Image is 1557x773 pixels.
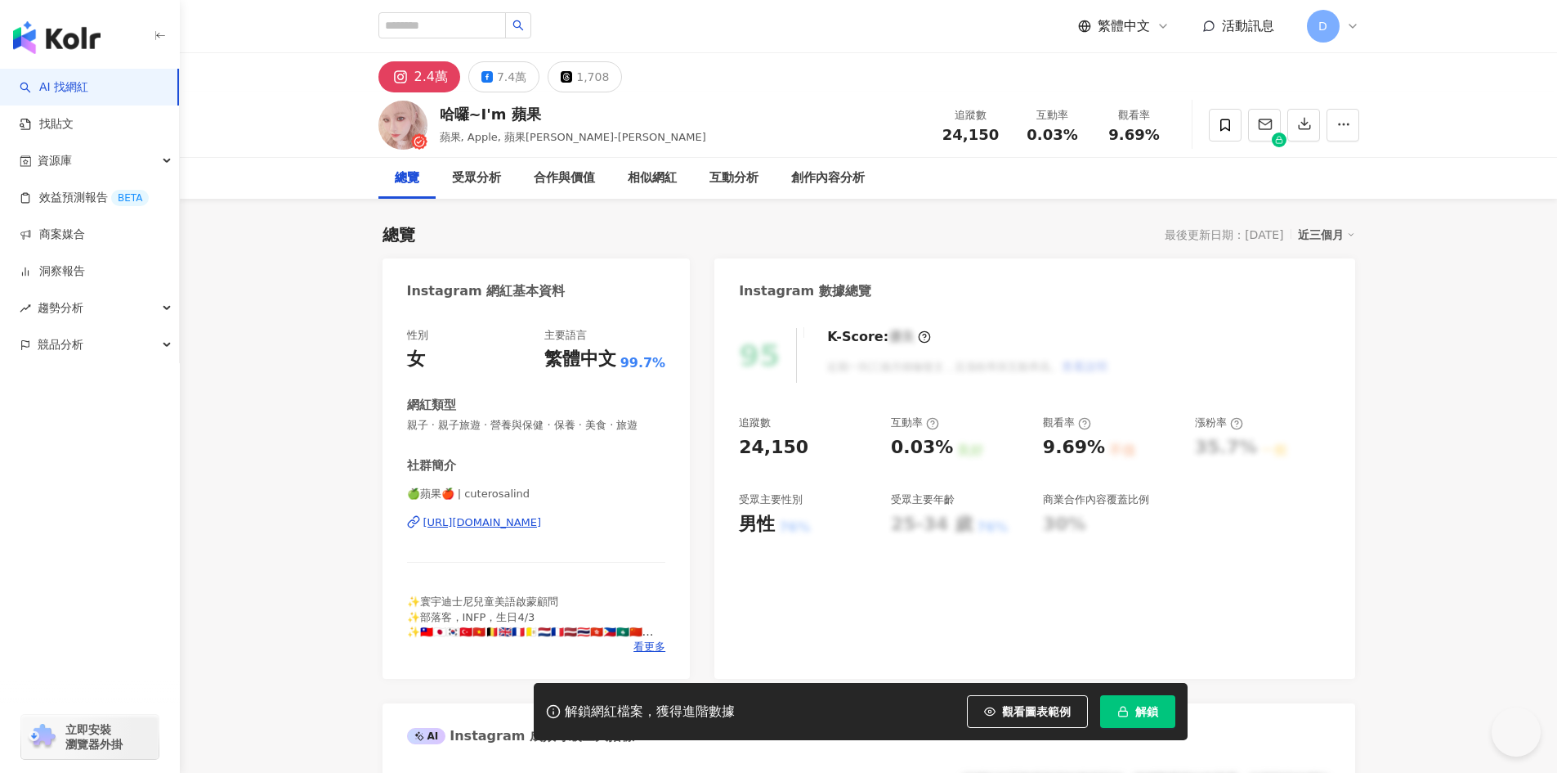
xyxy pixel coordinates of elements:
div: 互動分析 [709,169,758,188]
span: 9.69% [1108,127,1159,143]
span: 觀看圖表範例 [1002,705,1071,718]
div: 男性 [739,512,775,537]
div: 互動率 [891,416,939,430]
span: 解鎖 [1135,705,1158,718]
div: 漲粉率 [1195,416,1243,430]
div: 9.69% [1043,435,1105,461]
div: 2.4萬 [414,65,448,88]
div: 性別 [407,328,428,343]
span: 24,150 [942,126,999,143]
div: 受眾主要年齡 [891,492,955,507]
a: 找貼文 [20,116,74,133]
div: Instagram 網紅基本資料 [407,282,566,300]
div: 觀看率 [1103,107,1166,124]
a: 洞察報告 [20,263,85,280]
div: 網紅類型 [407,397,456,414]
div: 社群簡介 [407,457,456,474]
div: 追蹤數 [739,416,771,430]
span: 99.7% [620,354,666,372]
div: 追蹤數 [940,107,1002,124]
div: 0.03% [891,435,953,461]
a: chrome extension立即安裝 瀏覽器外掛 [21,715,159,759]
div: K-Score : [827,328,931,346]
div: 哈囉~I'm 蘋果 [440,104,706,124]
span: 立即安裝 瀏覽器外掛 [65,722,123,752]
div: 觀看率 [1043,416,1091,430]
div: 受眾主要性別 [739,492,803,507]
span: 繁體中文 [1098,17,1150,35]
span: 競品分析 [38,326,83,363]
button: 1,708 [548,61,622,92]
div: 相似網紅 [628,169,677,188]
div: 合作與價值 [534,169,595,188]
div: 解鎖網紅檔案，獲得進階數據 [565,703,735,721]
span: 蘋果, Apple, 蘋果[PERSON_NAME]-[PERSON_NAME] [440,131,706,143]
span: ✨️寰宇迪士尼兒童美語啟蒙顧問 ✨️部落客，INFP，生日4/3 ✨️🇹🇼🇯🇵🇰🇷🇹🇷🇻🇳🇧🇪🇬🇧🇲🇫🇻🇦🇳🇱🇲🇫🇱🇻🇹🇭🇭🇰🇵🇭🇲🇴🇨🇳 ✨️粉絲團:哈囉~I'm蘋果 ✨️[EMAIL_ADD... [407,595,654,667]
a: 效益預測報告BETA [20,190,149,206]
span: 趨勢分析 [38,290,83,326]
button: 2.4萬 [378,61,460,92]
span: search [512,20,524,31]
a: [URL][DOMAIN_NAME] [407,515,666,530]
button: 7.4萬 [468,61,539,92]
span: 0.03% [1027,127,1077,143]
a: 商案媒合 [20,227,85,243]
span: 親子 · 親子旅遊 · 營養與保健 · 保養 · 美食 · 旅遊 [407,418,666,433]
div: 受眾分析 [452,169,501,188]
span: rise [20,303,31,314]
span: 看更多 [633,640,665,654]
span: 資源庫 [38,142,72,179]
div: 7.4萬 [497,65,526,88]
div: [URL][DOMAIN_NAME] [423,515,542,530]
div: 近三個月 [1298,224,1355,245]
div: Instagram 數據總覽 [739,282,871,300]
div: 24,150 [739,435,808,461]
img: KOL Avatar [378,101,427,150]
div: 創作內容分析 [791,169,865,188]
a: searchAI 找網紅 [20,79,88,96]
div: 互動率 [1022,107,1084,124]
button: 觀看圖表範例 [967,695,1088,728]
button: 解鎖 [1100,695,1175,728]
span: 🍏蘋果🍎 | cuterosalind [407,487,666,501]
span: D [1318,17,1327,35]
span: 活動訊息 [1222,18,1274,34]
div: 總覽 [395,169,419,188]
div: 主要語言 [544,328,587,343]
div: 繁體中文 [544,347,616,372]
img: logo [13,21,101,54]
div: 最後更新日期：[DATE] [1165,228,1283,241]
div: 女 [407,347,425,372]
div: 總覽 [383,223,415,246]
div: 商業合作內容覆蓋比例 [1043,492,1149,507]
img: chrome extension [26,724,58,750]
div: 1,708 [576,65,609,88]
